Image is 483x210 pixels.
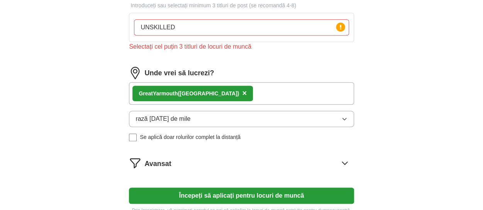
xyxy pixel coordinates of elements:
[129,134,137,141] input: Se aplică doar rolurilor complet la distanță
[144,160,171,168] font: Avansat
[136,115,190,122] font: rază [DATE] de mile
[129,67,141,79] img: location.png
[134,19,349,36] input: Introduceți un titlu de job și apăsați Enter
[139,90,153,97] font: Great
[129,111,354,127] button: rază [DATE] de mile
[178,90,239,97] font: ([GEOGRAPHIC_DATA])
[140,134,241,140] font: Se aplică doar rolurilor complet la distanță
[144,69,214,77] font: Unde vrei să lucrezi?
[153,90,178,97] font: Yarmouth
[130,2,296,8] font: Introduceți sau selectați minimum 3 titluri de post (se recomandă 4-8)
[129,157,141,169] img: filtra
[129,188,354,204] button: Începeți să aplicați pentru locuri de muncă
[242,88,247,99] button: ×
[129,43,251,50] font: Selectați cel puțin 3 titluri de locuri de muncă
[242,89,247,97] font: ×
[179,192,304,199] font: Începeți să aplicați pentru locuri de muncă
